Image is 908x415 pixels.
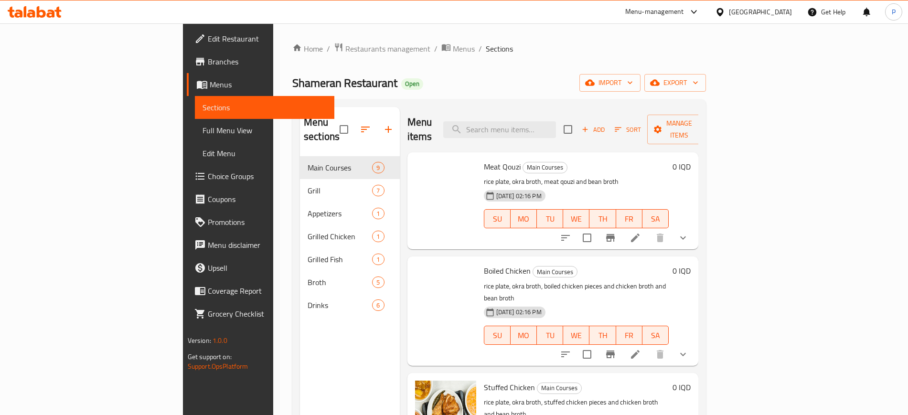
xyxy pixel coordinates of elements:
span: Shameran Restaurant [292,72,397,94]
span: [DATE] 02:16 PM [492,192,545,201]
div: Broth [308,277,372,288]
a: Coverage Report [187,279,334,302]
span: Promotions [208,216,327,228]
span: Grill [308,185,372,196]
span: Coupons [208,193,327,205]
a: Full Menu View [195,119,334,142]
a: Menus [187,73,334,96]
span: Grocery Checklist [208,308,327,319]
span: [DATE] 02:16 PM [492,308,545,317]
span: SA [646,212,665,226]
button: MO [511,209,537,228]
button: Add [578,122,609,137]
h6: 0 IQD [673,264,691,277]
span: Edit Menu [203,148,327,159]
span: 1 [373,255,384,264]
span: Sections [203,102,327,113]
span: 7 [373,186,384,195]
button: Manage items [647,115,711,144]
div: Main Courses [537,383,582,394]
span: Main Courses [533,266,577,277]
div: Grilled Fish1 [300,248,400,271]
span: Add item [578,122,609,137]
div: items [372,277,384,288]
button: Sort [612,122,643,137]
nav: Menu sections [300,152,400,320]
a: Promotions [187,211,334,234]
div: Main Courses9 [300,156,400,179]
span: Sort items [609,122,647,137]
a: Edit menu item [630,232,641,244]
div: items [372,231,384,242]
span: Menu disclaimer [208,239,327,251]
button: delete [649,343,672,366]
span: Main Courses [523,162,567,173]
a: Menu disclaimer [187,234,334,256]
button: SU [484,209,511,228]
button: FR [616,209,642,228]
span: Add [580,124,606,135]
button: sort-choices [554,226,577,249]
span: Appetizers [308,208,372,219]
h6: 0 IQD [673,160,691,173]
span: 9 [373,163,384,172]
span: Select to update [577,344,597,364]
span: Select section [558,119,578,139]
a: Choice Groups [187,165,334,188]
span: Meat Qouzi [484,160,521,174]
span: FR [620,329,639,342]
span: Manage items [655,117,704,141]
a: Branches [187,50,334,73]
span: Main Courses [537,383,581,394]
h2: Menu items [407,115,432,144]
div: items [372,299,384,311]
p: rice plate, okra broth, meat qouzi and bean broth [484,176,669,188]
svg: Show Choices [677,232,689,244]
span: Grilled Fish [308,254,372,265]
a: Support.OpsPlatform [188,360,248,372]
span: Sections [486,43,513,54]
span: Upsell [208,262,327,274]
span: import [587,77,633,89]
a: Edit Menu [195,142,334,165]
button: import [579,74,641,92]
button: SA [642,209,669,228]
input: search [443,121,556,138]
div: items [372,208,384,219]
div: items [372,162,384,173]
button: SA [642,326,669,345]
span: MO [514,329,533,342]
button: WE [563,209,589,228]
button: show more [672,343,694,366]
span: FR [620,212,639,226]
span: 1 [373,209,384,218]
a: Edit Restaurant [187,27,334,50]
span: TH [593,329,612,342]
button: TU [537,209,563,228]
a: Grocery Checklist [187,302,334,325]
span: 5 [373,278,384,287]
span: MO [514,212,533,226]
div: items [372,254,384,265]
div: Appetizers1 [300,202,400,225]
span: Edit Restaurant [208,33,327,44]
div: Broth5 [300,271,400,294]
span: P [892,7,896,17]
span: Select all sections [334,119,354,139]
div: items [372,185,384,196]
button: TH [589,209,616,228]
button: TU [537,326,563,345]
span: Menus [453,43,475,54]
h6: 0 IQD [673,381,691,394]
span: 1.0.0 [213,334,227,347]
span: Coverage Report [208,285,327,297]
button: Branch-specific-item [599,226,622,249]
svg: Show Choices [677,349,689,360]
div: Drinks [308,299,372,311]
button: delete [649,226,672,249]
div: Main Courses [523,162,567,173]
a: Menus [441,43,475,55]
a: Coupons [187,188,334,211]
div: Grilled Chicken1 [300,225,400,248]
button: MO [511,326,537,345]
